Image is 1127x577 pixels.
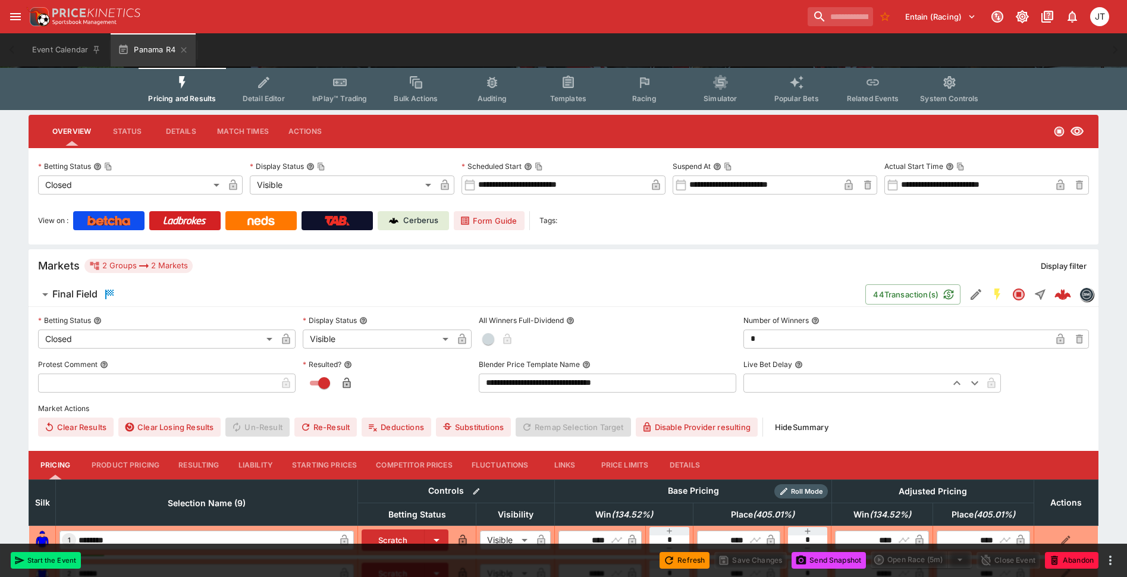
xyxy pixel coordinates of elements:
p: All Winners Full-Dividend [479,315,564,325]
button: Resulted? [344,360,352,369]
button: Disable Provider resulting [636,418,758,437]
h6: Final Field [52,288,98,300]
button: Closed [1008,284,1029,305]
th: Controls [357,479,555,503]
span: System Controls [920,94,978,103]
button: Substitutions [436,418,511,437]
button: Refresh [660,552,710,569]
button: Bulk edit [469,484,484,499]
div: Visible [480,531,532,550]
label: View on : [38,211,68,230]
span: Win(134.52%) [840,507,924,522]
button: Panama R4 [111,33,196,67]
button: Product Pricing [82,451,169,479]
button: Edit Detail [965,284,987,305]
img: betmakers [1080,288,1093,301]
button: Final Field [29,283,865,306]
p: Actual Start Time [884,161,943,171]
th: Actions [1034,479,1098,525]
svg: Closed [1053,126,1065,137]
button: Display filter [1034,256,1094,275]
p: Display Status [250,161,304,171]
button: Clear Results [38,418,114,437]
button: Overview [43,117,101,146]
div: 2 Groups 2 Markets [89,259,188,273]
img: Cerberus [389,216,398,225]
h5: Markets [38,259,80,272]
img: TabNZ [325,216,350,225]
div: Visible [250,175,435,195]
p: Cerberus [403,215,438,227]
button: All Winners Full-Dividend [566,316,575,325]
img: logo-cerberus--red.svg [1054,286,1071,303]
span: Roll Mode [786,487,828,497]
button: Josh Tanner [1087,4,1113,30]
button: Price Limits [592,451,658,479]
button: Details [658,451,711,479]
div: Event type filters [139,68,988,110]
span: Place(405.01%) [718,507,808,522]
div: Show/hide Price Roll mode configuration. [774,484,828,498]
button: Protest Comment [100,360,108,369]
span: Popular Bets [774,94,819,103]
button: Notifications [1062,6,1083,27]
div: 841e5b16-7c32-411d-81a5-e358fc811227 [1054,286,1071,303]
button: Blender Price Template Name [582,360,591,369]
p: Betting Status [38,161,91,171]
button: Links [538,451,592,479]
span: Pricing and Results [148,94,216,103]
button: Status [101,117,154,146]
span: Related Events [847,94,899,103]
input: search [808,7,873,26]
button: open drawer [5,6,26,27]
button: Clear Losing Results [118,418,221,437]
button: Straight [1029,284,1051,305]
span: Visibility [485,507,547,522]
button: Match Times [208,117,278,146]
p: Resulted? [303,359,341,369]
button: more [1103,553,1117,567]
span: Auditing [478,94,507,103]
span: Racing [632,94,657,103]
button: Betting StatusCopy To Clipboard [93,162,102,171]
p: Number of Winners [743,315,809,325]
span: Detail Editor [243,94,285,103]
img: Betcha [87,216,130,225]
div: betmakers [1079,287,1094,302]
button: Live Bet Delay [795,360,803,369]
span: Simulator [704,94,737,103]
span: Bulk Actions [394,94,438,103]
button: 44Transaction(s) [865,284,960,305]
svg: Visible [1070,124,1084,139]
button: Liability [229,451,282,479]
button: Pricing [29,451,82,479]
button: Copy To Clipboard [104,162,112,171]
a: Form Guide [454,211,525,230]
svg: Closed [1012,287,1026,302]
label: Market Actions [38,400,1089,418]
button: Copy To Clipboard [724,162,732,171]
p: Protest Comment [38,359,98,369]
button: Deductions [362,418,431,437]
p: Scheduled Start [462,161,522,171]
th: Silk [29,479,56,525]
button: Scheduled StartCopy To Clipboard [524,162,532,171]
button: Send Snapshot [792,552,866,569]
button: Actions [278,117,332,146]
button: Toggle light/dark mode [1012,6,1033,27]
label: Tags: [539,211,557,230]
img: Neds [247,216,274,225]
span: InPlay™ Trading [312,94,367,103]
button: Re-Result [294,418,357,437]
div: split button [871,551,972,568]
p: Blender Price Template Name [479,359,580,369]
em: ( 134.52 %) [611,507,653,522]
span: Betting Status [375,507,459,522]
div: Base Pricing [663,484,724,498]
p: Betting Status [38,315,91,325]
p: Live Bet Delay [743,359,792,369]
button: Documentation [1037,6,1058,27]
em: ( 405.01 %) [974,507,1015,522]
div: Josh Tanner [1090,7,1109,26]
div: Visible [303,330,453,349]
